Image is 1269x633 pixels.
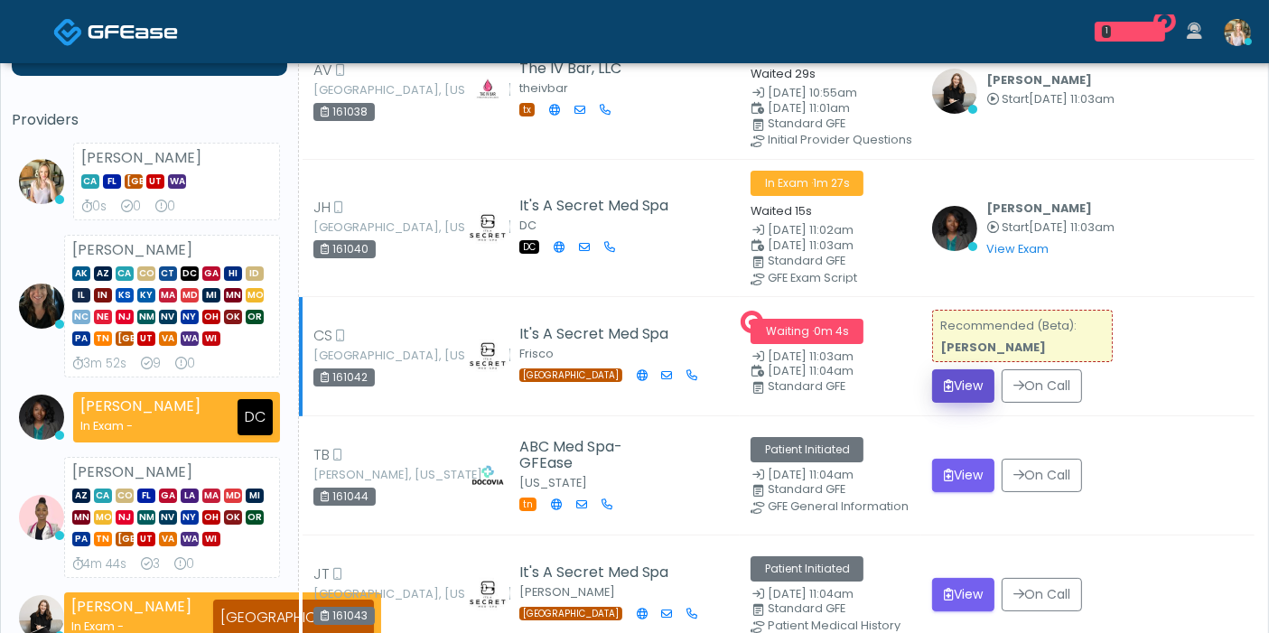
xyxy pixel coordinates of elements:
div: Extended Exams [155,198,175,216]
span: MO [94,510,112,525]
img: Amanda Creel [465,204,510,249]
span: GA [159,489,177,503]
span: HI [224,266,242,281]
span: TN [94,331,112,346]
button: On Call [1002,369,1082,403]
div: 161038 [313,103,375,121]
img: Sydney Lundberg [932,69,977,114]
small: Date Created [751,589,910,600]
span: JH [313,197,331,219]
div: Standard GFE [768,381,928,392]
small: Waited 15s [751,203,812,219]
span: [DATE] 11:03am [1029,219,1115,235]
img: Michelle Picione [19,284,64,329]
span: VA [159,331,177,346]
span: TN [94,532,112,546]
span: DC [519,240,539,254]
span: MI [202,288,220,303]
h5: It's A Secret Med Spa [519,326,677,342]
h5: Providers [12,112,287,128]
div: Exams Completed [121,198,141,216]
span: [DATE] 11:03am [1029,91,1115,107]
span: PA [72,532,90,546]
div: Extended Exams [175,355,195,373]
span: 1m 27s [813,175,850,191]
span: CA [116,266,134,281]
span: [DATE] 11:04am [768,363,854,378]
span: MD [224,489,242,503]
span: KS [116,288,134,303]
span: OH [202,310,220,324]
div: Standard GFE [768,484,928,495]
span: Start [1002,219,1029,235]
div: Standard GFE [768,603,928,614]
span: MI [246,489,264,503]
span: tx [519,103,535,116]
strong: [PERSON_NAME] [940,340,1046,355]
span: FL [137,489,155,503]
button: Open LiveChat chat widget [14,7,69,61]
div: Initial Provider Questions [768,135,928,145]
button: View [932,369,994,403]
div: Average Review Time [72,555,126,573]
span: AK [72,266,90,281]
small: [PERSON_NAME], [US_STATE] [313,470,413,480]
span: [DATE] 11:03am [768,349,854,364]
a: 1 [1084,14,1176,49]
strong: [PERSON_NAME] [80,396,201,416]
span: [DATE] 11:03am [768,237,854,253]
a: View Exam [986,241,1049,256]
img: Amanda Creel [465,571,510,616]
span: NJ [116,310,134,324]
div: Exams Completed [141,555,160,573]
span: GA [202,266,220,281]
strong: [PERSON_NAME] [72,461,192,482]
h5: It's A Secret Med Spa [519,564,677,581]
span: [DATE] 11:01am [768,100,850,116]
img: Rukayat Bojuwon [19,395,64,440]
span: [GEOGRAPHIC_DATA] [116,331,134,346]
span: UT [137,532,155,546]
span: [DATE] 11:04am [768,586,854,601]
span: AV [313,60,332,81]
span: Patient Initiated [751,556,863,582]
span: WA [181,532,199,546]
div: 161044 [313,488,376,506]
span: CO [137,266,155,281]
strong: [PERSON_NAME] [81,147,201,168]
span: TB [313,444,330,466]
button: On Call [1002,578,1082,611]
span: Waiting · [751,319,863,344]
span: [DATE] 11:04am [768,467,854,482]
span: NC [72,310,90,324]
span: OR [246,310,264,324]
button: View [932,459,994,492]
small: Date Created [751,470,910,481]
strong: [PERSON_NAME] [71,596,191,617]
div: 1 [1102,25,1111,38]
span: IL [72,288,90,303]
span: PA [72,331,90,346]
img: Cameron Ellis [19,159,64,204]
b: [PERSON_NAME] [986,72,1092,88]
span: MA [202,489,220,503]
div: Extended Exams [174,555,194,573]
span: [GEOGRAPHIC_DATA] [519,368,622,382]
span: KY [137,288,155,303]
small: Date Created [751,225,910,237]
span: [GEOGRAPHIC_DATA] [125,174,143,189]
span: MN [224,288,242,303]
small: Started at [986,222,1115,234]
span: 0m 4s [814,323,849,339]
small: theivbar [519,80,568,96]
span: CA [81,174,99,189]
span: NJ [116,510,134,525]
small: Frisco [519,346,554,361]
img: Trevor Hazen [465,453,510,498]
h5: It's A Secret Med Spa [519,198,669,214]
small: Waited 29s [751,66,816,81]
span: DC [181,266,199,281]
img: Docovia [88,23,178,41]
small: [US_STATE] [519,475,587,490]
small: Scheduled Time [751,103,910,115]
